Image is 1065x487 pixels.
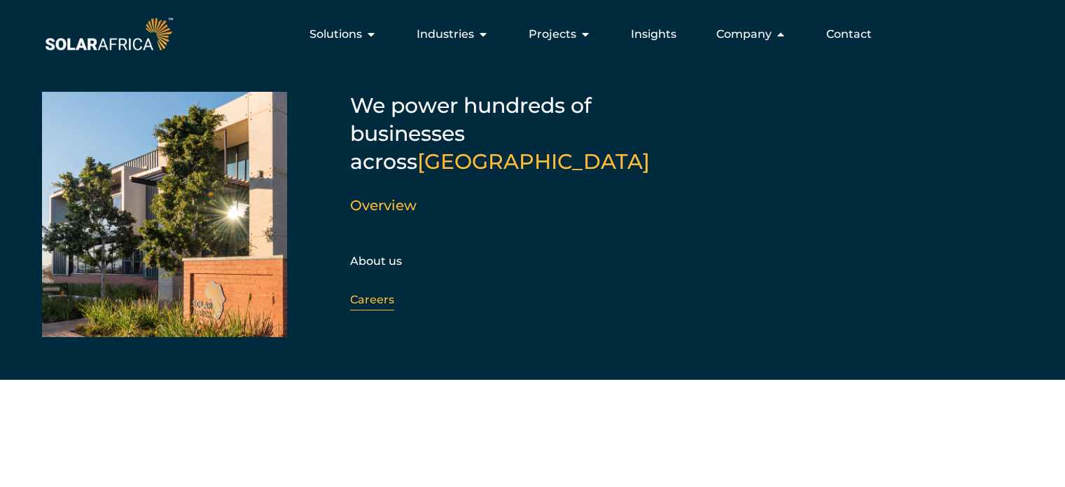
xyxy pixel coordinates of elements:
a: Overview [350,197,417,214]
span: Projects [529,26,576,43]
a: Contact [826,26,872,43]
span: Industries [417,26,474,43]
a: Careers [350,293,394,306]
div: Menu Toggle [176,20,883,48]
span: [GEOGRAPHIC_DATA] [417,149,650,174]
h5: We power hundreds of businesses across [350,92,700,176]
a: Insights [631,26,676,43]
h5: SolarAfrica is proudly affiliated with [41,401,1064,411]
a: About us [350,254,402,268]
nav: Menu [176,20,883,48]
span: Company [716,26,772,43]
span: Solutions [309,26,362,43]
